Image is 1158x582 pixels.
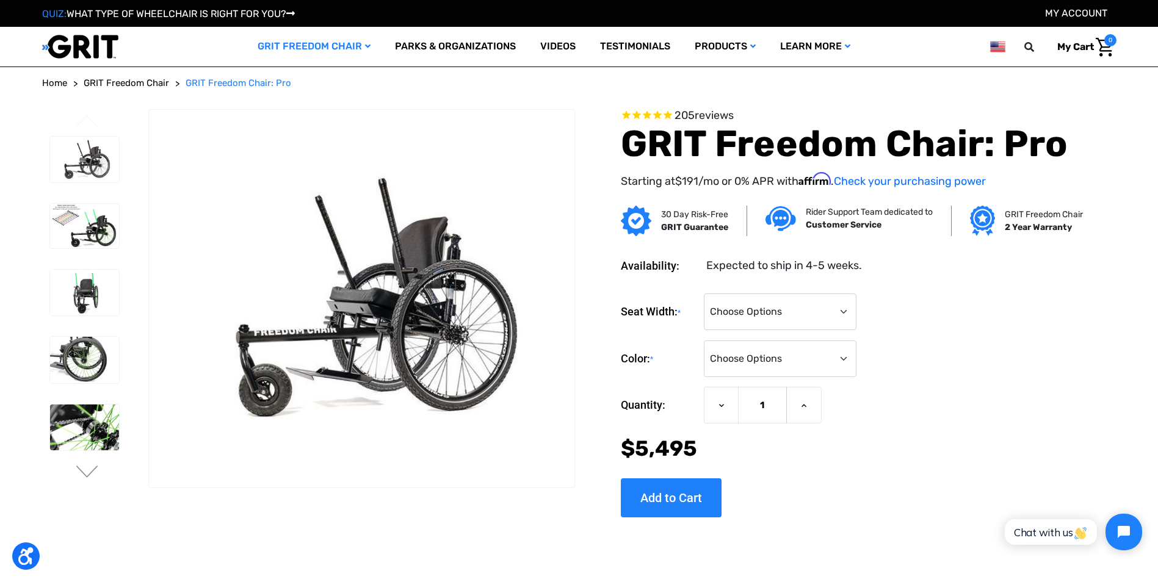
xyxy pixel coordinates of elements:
img: GRIT All-Terrain Wheelchair and Mobility Equipment [42,34,118,59]
img: us.png [990,39,1005,54]
a: Account [1045,7,1107,19]
button: Go to slide 3 of 3 [74,115,100,129]
h1: GRIT Freedom Chair: Pro [621,122,1079,166]
label: Quantity: [621,387,698,423]
label: Seat Width: [621,293,698,331]
img: GRIT Freedom Chair Pro: close up side view of Pro off road wheelchair model highlighting custom c... [50,337,119,383]
a: Check your purchasing power - Learn more about Affirm Financing (opens in modal) [834,174,986,188]
label: Color: [621,340,698,378]
p: Starting at /mo or 0% APR with . [621,172,1079,190]
a: GRIT Freedom Chair [84,76,169,90]
a: Learn More [768,27,863,66]
nav: Breadcrumb [42,76,1116,90]
a: Products [682,27,768,66]
a: Parks & Organizations [383,27,528,66]
span: Affirm [798,172,831,185]
span: 205 reviews [675,109,734,122]
span: QUIZ: [42,8,67,20]
input: Search [1030,34,1048,60]
p: 30 Day Risk-Free [661,208,728,221]
p: Rider Support Team dedicated to [806,206,933,218]
img: GRIT Freedom Chair Pro: front view of Pro model all terrain wheelchair with green lever wraps and... [50,270,119,316]
img: GRIT Freedom Chair Pro: close up of one Spinergy wheel with green-colored spokes and upgraded dri... [50,404,119,451]
span: GRIT Freedom Chair: Pro [186,77,291,88]
img: GRIT Guarantee [621,206,651,236]
strong: 2 Year Warranty [1005,222,1072,232]
img: GRIT Freedom Chair Pro: the Pro model shown including contoured Invacare Matrx seatback, Spinergy... [149,157,574,440]
strong: GRIT Guarantee [661,222,728,232]
img: GRIT Freedom Chair Pro: the Pro model shown including contoured Invacare Matrx seatback, Spinergy... [50,137,119,183]
span: Rated 4.6 out of 5 stars 205 reviews [621,109,1079,123]
span: reviews [695,109,734,122]
span: My Cart [1057,41,1094,52]
img: GRIT Freedom Chair Pro: side view of Pro model with green lever wraps and spokes on Spinergy whee... [50,204,119,248]
img: Cart [1096,38,1113,57]
a: Cart with 0 items [1048,34,1116,60]
p: GRIT Freedom Chair [1005,208,1083,221]
iframe: Tidio Chat [991,503,1153,561]
img: Customer service [765,206,796,231]
button: Go to slide 2 of 3 [74,465,100,480]
strong: Customer Service [806,220,881,230]
dd: Expected to ship in 4-5 weeks. [706,257,862,274]
a: Home [42,76,67,90]
a: QUIZ:WHAT TYPE OF WHEELCHAIR IS RIGHT FOR YOU? [42,8,295,20]
img: Grit freedom [970,206,995,236]
span: 0 [1104,34,1116,46]
span: $191 [675,174,698,188]
span: $5,495 [621,436,697,461]
a: GRIT Freedom Chair: Pro [186,76,291,90]
span: Home [42,77,67,88]
span: GRIT Freedom Chair [84,77,169,88]
a: Testimonials [588,27,682,66]
a: GRIT Freedom Chair [245,27,383,66]
dt: Availability: [621,257,698,274]
input: Add to Cart [621,478,722,517]
a: Videos [528,27,588,66]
